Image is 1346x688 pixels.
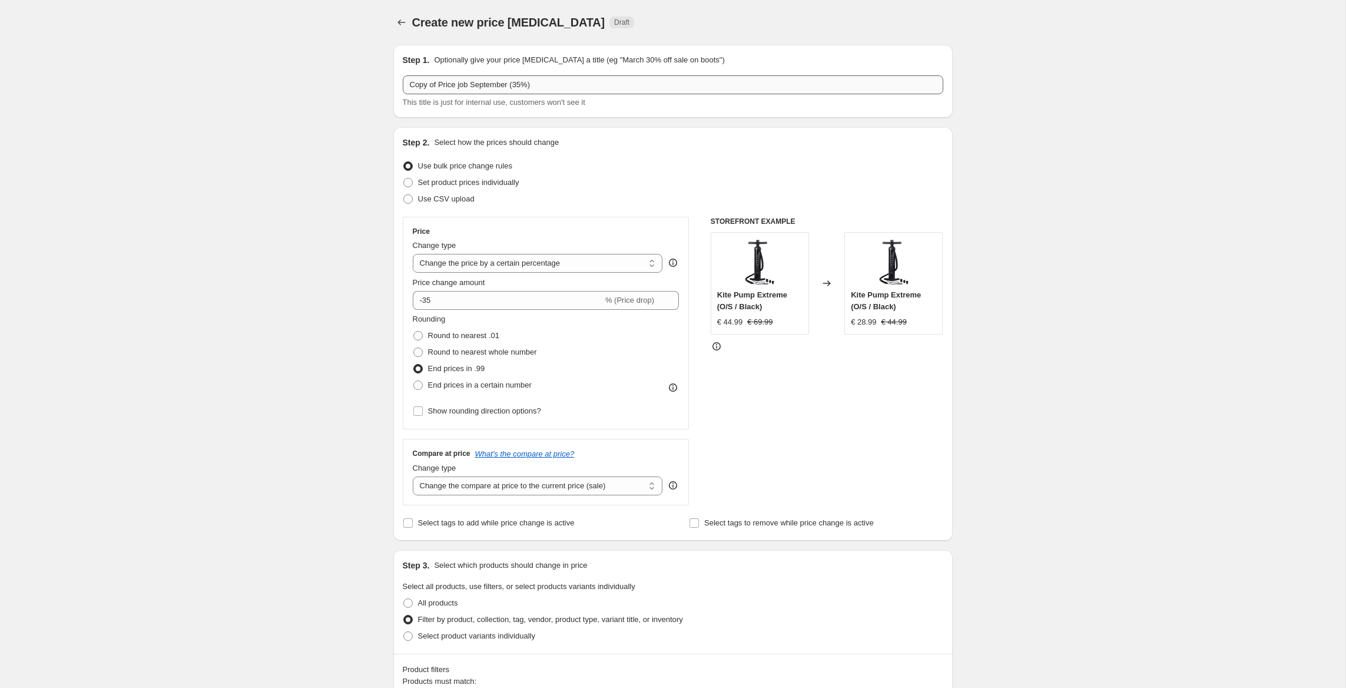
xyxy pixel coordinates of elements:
[434,54,724,66] p: Optionally give your price [MEDICAL_DATA] a title (eg "March 30% off sale on boots")
[667,479,679,491] div: help
[403,98,585,107] span: This title is just for internal use, customers won't see it
[747,316,773,328] strike: € 69.99
[413,241,456,250] span: Change type
[403,54,430,66] h2: Step 1.
[403,582,635,591] span: Select all products, use filters, or select products variants individually
[413,291,603,310] input: -15
[413,449,470,458] h3: Compare at price
[434,137,559,148] p: Select how the prices should change
[428,381,532,389] span: End prices in a certain number
[412,16,605,29] span: Create new price [MEDICAL_DATA]
[418,178,519,187] span: Set product prices individually
[418,194,475,203] span: Use CSV upload
[413,278,485,287] span: Price change amount
[418,598,458,607] span: All products
[403,664,943,676] div: Product filters
[403,75,943,94] input: 30% off holiday sale
[851,316,876,328] div: € 28.99
[418,631,535,640] span: Select product variants individually
[428,331,499,340] span: Round to nearest .01
[667,257,679,269] div: help
[413,227,430,236] h3: Price
[717,290,787,311] span: Kite Pump Extreme (O/S / Black)
[418,518,575,527] span: Select tags to add while price change is active
[403,560,430,571] h2: Step 3.
[711,217,943,226] h6: STOREFRONT EXAMPLE
[418,161,512,170] span: Use bulk price change rules
[418,615,683,624] span: Filter by product, collection, tag, vendor, product type, variant title, or inventory
[717,316,742,328] div: € 44.99
[428,364,485,373] span: End prices in .99
[413,464,456,472] span: Change type
[614,18,629,27] span: Draft
[413,315,446,323] span: Rounding
[475,449,575,458] button: What's the compare at price?
[434,560,587,571] p: Select which products should change in price
[403,137,430,148] h2: Step 2.
[393,14,410,31] button: Price change jobs
[870,239,917,286] img: product_image_35009190138_900_01_80x.png
[881,316,907,328] strike: € 44.99
[428,348,537,356] span: Round to nearest whole number
[851,290,921,311] span: Kite Pump Extreme (O/S / Black)
[403,677,477,686] span: Products must match:
[704,518,874,527] span: Select tags to remove while price change is active
[428,406,541,415] span: Show rounding direction options?
[736,239,783,286] img: product_image_35009190138_900_01_80x.png
[605,296,654,305] span: % (Price drop)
